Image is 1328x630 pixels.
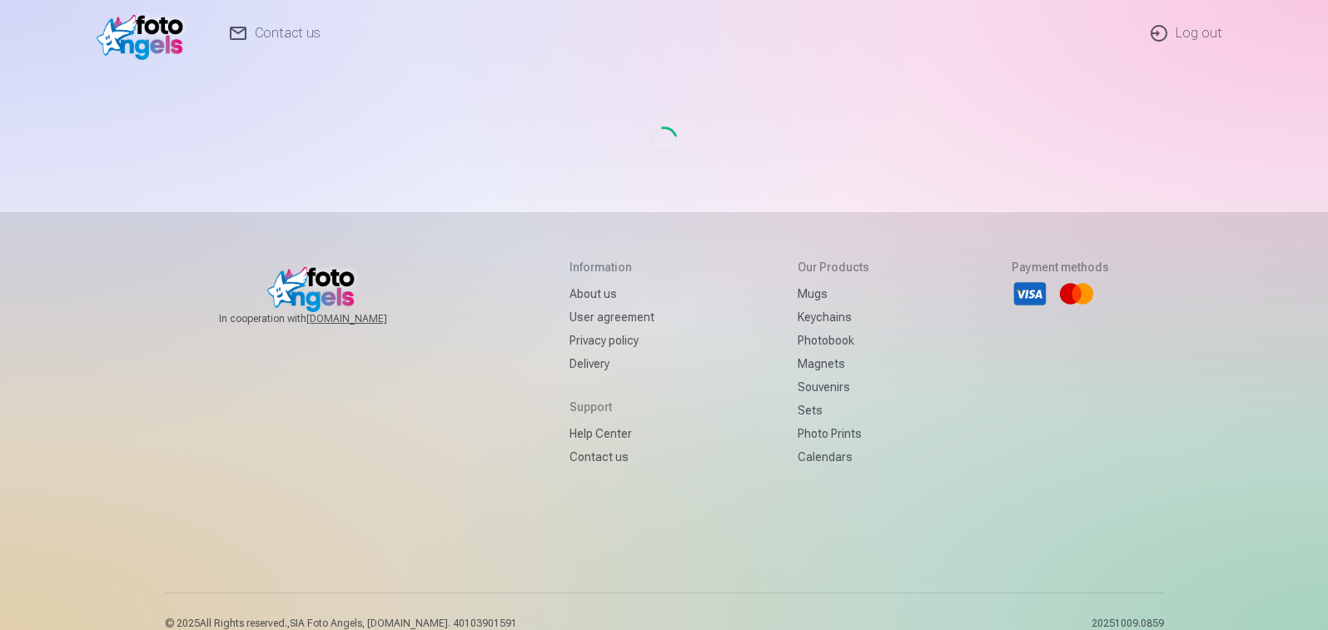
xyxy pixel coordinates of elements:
[569,422,654,445] a: Help Center
[569,352,654,375] a: Delivery
[569,329,654,352] a: Privacy policy
[1058,275,1095,312] li: Mastercard
[798,375,869,399] a: Souvenirs
[798,305,869,329] a: Keychains
[798,282,869,305] a: Mugs
[569,445,654,469] a: Contact us
[97,7,192,60] img: /fa1
[798,399,869,422] a: Sets
[798,352,869,375] a: Magnets
[1012,275,1048,312] li: Visa
[219,312,427,325] span: In cooperation with
[306,312,427,325] a: [DOMAIN_NAME]
[569,282,654,305] a: About us
[798,259,869,275] h5: Our products
[798,422,869,445] a: Photo prints
[569,399,654,415] h5: Support
[165,617,517,630] p: © 2025 All Rights reserved. ,
[1012,259,1109,275] h5: Payment methods
[290,618,517,629] span: SIA Foto Angels, [DOMAIN_NAME]. 40103901591
[798,329,869,352] a: Photobook
[569,305,654,329] a: User agreement
[569,259,654,275] h5: Information
[798,445,869,469] a: Calendars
